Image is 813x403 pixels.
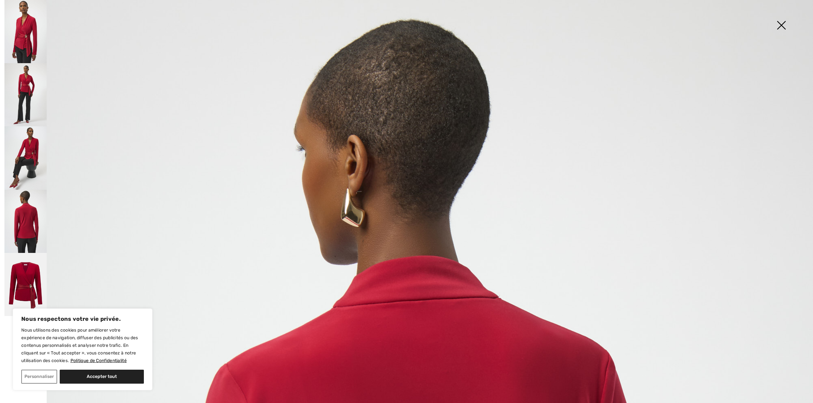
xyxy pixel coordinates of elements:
[4,63,47,126] img: Haut &Eacute;l&eacute;gante Cache-C&oelig;ur mod&egrave;le 254117. 2
[4,190,47,253] img: Haut &Eacute;l&eacute;gante Cache-C&oelig;ur mod&egrave;le 254117. 4
[21,327,144,365] p: Nous utilisons des cookies pour améliorer votre expérience de navigation, diffuser des publicités...
[765,10,797,42] img: X
[14,4,27,10] span: Chat
[70,358,127,364] a: Politique de Confidentialité
[13,308,152,390] div: Nous respectons votre vie privée.
[60,370,144,384] button: Accepter tout
[21,370,57,384] button: Personnaliser
[4,126,47,189] img: Haut &Eacute;l&eacute;gante Cache-C&oelig;ur mod&egrave;le 254117. 3
[4,253,47,316] img: Haut &Eacute;l&eacute;gante Cache-C&oelig;ur mod&egrave;le 254117. 5
[21,315,144,323] p: Nous respectons votre vie privée.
